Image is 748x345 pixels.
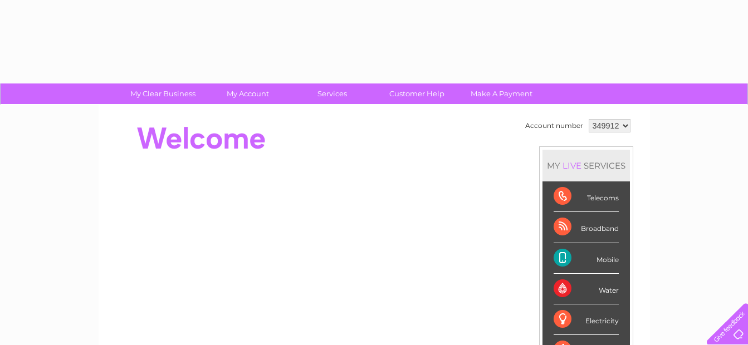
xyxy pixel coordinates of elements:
a: Services [286,83,378,104]
div: Mobile [554,243,619,274]
div: LIVE [560,160,584,171]
td: Account number [522,116,586,135]
div: Electricity [554,304,619,335]
div: Broadband [554,212,619,243]
a: Customer Help [371,83,463,104]
a: My Clear Business [117,83,209,104]
div: Water [554,274,619,304]
div: Telecoms [554,181,619,212]
a: My Account [202,83,294,104]
div: MY SERVICES [542,150,630,181]
a: Make A Payment [456,83,547,104]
